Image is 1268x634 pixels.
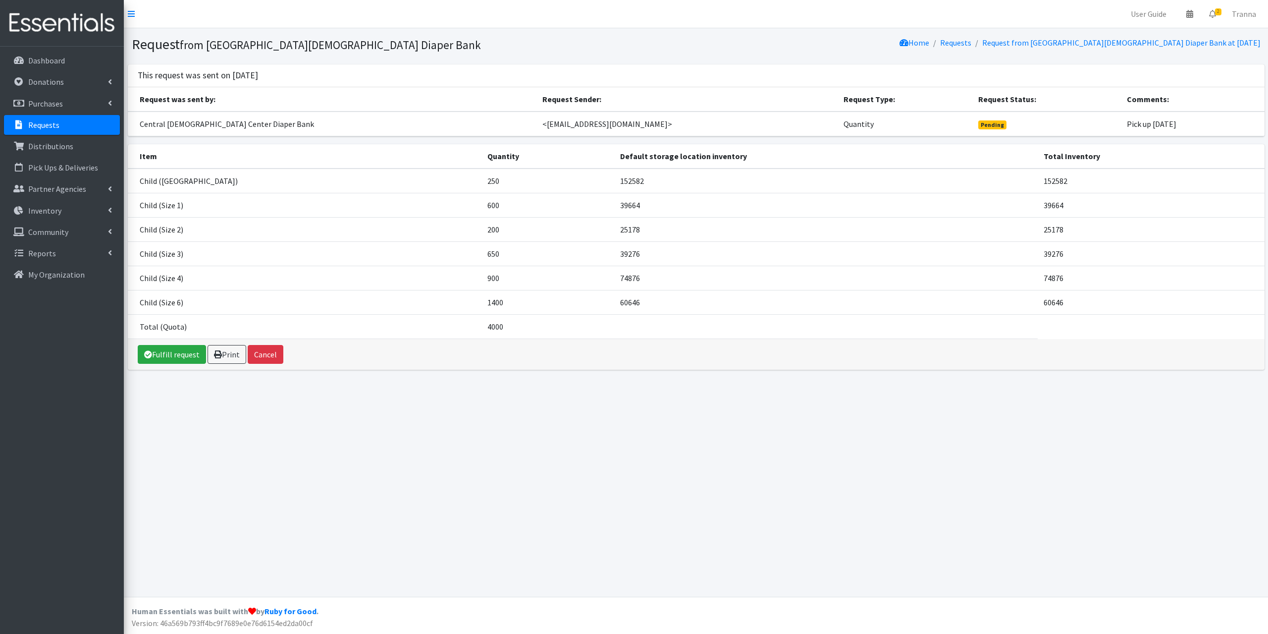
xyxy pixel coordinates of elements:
[1123,4,1174,24] a: User Guide
[132,606,318,616] strong: Human Essentials was built with by .
[614,290,1038,314] td: 60646
[128,87,536,112] th: Request was sent by:
[614,217,1038,241] td: 25178
[180,38,481,52] small: from [GEOGRAPHIC_DATA][DEMOGRAPHIC_DATA] Diaper Bank
[614,169,1038,193] td: 152582
[481,241,615,266] td: 650
[1121,87,1264,112] th: Comments:
[28,56,65,65] p: Dashboard
[1038,266,1265,290] td: 74876
[4,72,120,92] a: Donations
[28,270,85,280] p: My Organization
[481,314,615,339] td: 4000
[481,266,615,290] td: 900
[982,38,1261,48] a: Request from [GEOGRAPHIC_DATA][DEMOGRAPHIC_DATA] Diaper Bank at [DATE]
[128,169,481,193] td: Child ([GEOGRAPHIC_DATA])
[4,265,120,285] a: My Organization
[132,618,313,628] span: Version: 46a569b793ff4bc9f7689e0e76d6154ed2da00cf
[614,241,1038,266] td: 39276
[1038,144,1265,169] th: Total Inventory
[28,227,68,237] p: Community
[28,248,56,258] p: Reports
[4,243,120,263] a: Reports
[838,112,972,136] td: Quantity
[128,112,536,136] td: Central [DEMOGRAPHIC_DATA] Center Diaper Bank
[4,179,120,199] a: Partner Agencies
[4,115,120,135] a: Requests
[481,193,615,217] td: 600
[28,206,61,216] p: Inventory
[4,94,120,114] a: Purchases
[28,77,64,87] p: Donations
[4,201,120,221] a: Inventory
[1038,241,1265,266] td: 39276
[4,222,120,242] a: Community
[1038,290,1265,314] td: 60646
[614,144,1038,169] th: Default storage location inventory
[128,144,481,169] th: Item
[28,184,86,194] p: Partner Agencies
[1038,217,1265,241] td: 25178
[28,120,59,130] p: Requests
[128,241,481,266] td: Child (Size 3)
[128,314,481,339] td: Total (Quota)
[28,99,63,109] p: Purchases
[1121,112,1264,136] td: Pick up [DATE]
[940,38,971,48] a: Requests
[536,87,838,112] th: Request Sender:
[838,87,972,112] th: Request Type:
[28,163,98,173] p: Pick Ups & Deliveries
[1201,4,1224,24] a: 2
[132,36,692,53] h1: Request
[264,606,317,616] a: Ruby for Good
[899,38,929,48] a: Home
[4,6,120,40] img: HumanEssentials
[4,51,120,70] a: Dashboard
[128,290,481,314] td: Child (Size 6)
[481,169,615,193] td: 250
[1038,169,1265,193] td: 152582
[138,345,206,364] a: Fulfill request
[4,136,120,156] a: Distributions
[1224,4,1264,24] a: Tranna
[972,87,1121,112] th: Request Status:
[978,120,1006,129] span: Pending
[481,290,615,314] td: 1400
[614,266,1038,290] td: 74876
[481,144,615,169] th: Quantity
[138,70,258,81] h3: This request was sent on [DATE]
[28,141,73,151] p: Distributions
[614,193,1038,217] td: 39664
[128,266,481,290] td: Child (Size 4)
[208,345,246,364] a: Print
[248,345,283,364] button: Cancel
[4,158,120,177] a: Pick Ups & Deliveries
[481,217,615,241] td: 200
[1038,193,1265,217] td: 39664
[1215,8,1221,15] span: 2
[536,112,838,136] td: <[EMAIL_ADDRESS][DOMAIN_NAME]>
[128,217,481,241] td: Child (Size 2)
[128,193,481,217] td: Child (Size 1)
